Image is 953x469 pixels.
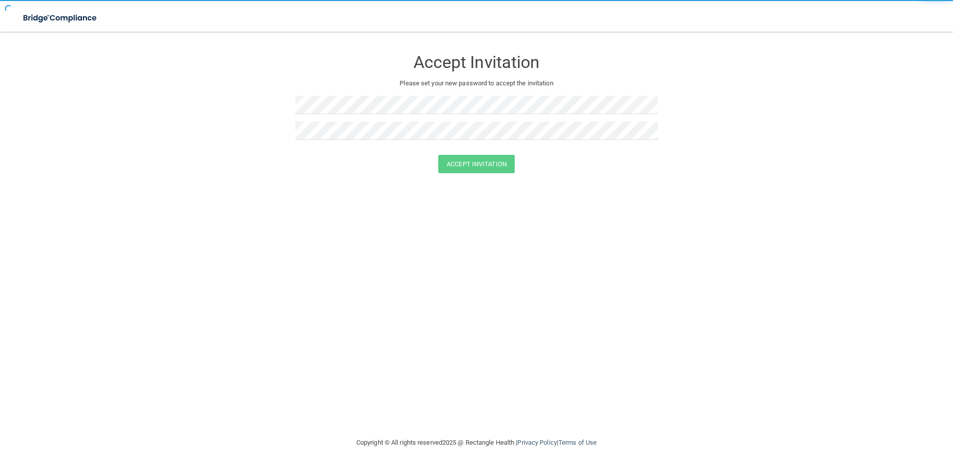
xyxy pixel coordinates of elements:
h3: Accept Invitation [295,53,658,71]
a: Terms of Use [558,439,597,446]
button: Accept Invitation [438,155,515,173]
img: bridge_compliance_login_screen.278c3ca4.svg [15,8,106,28]
div: Copyright © All rights reserved 2025 @ Rectangle Health | | [295,427,658,459]
a: Privacy Policy [517,439,556,446]
p: Please set your new password to accept the invitation [303,77,650,89]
